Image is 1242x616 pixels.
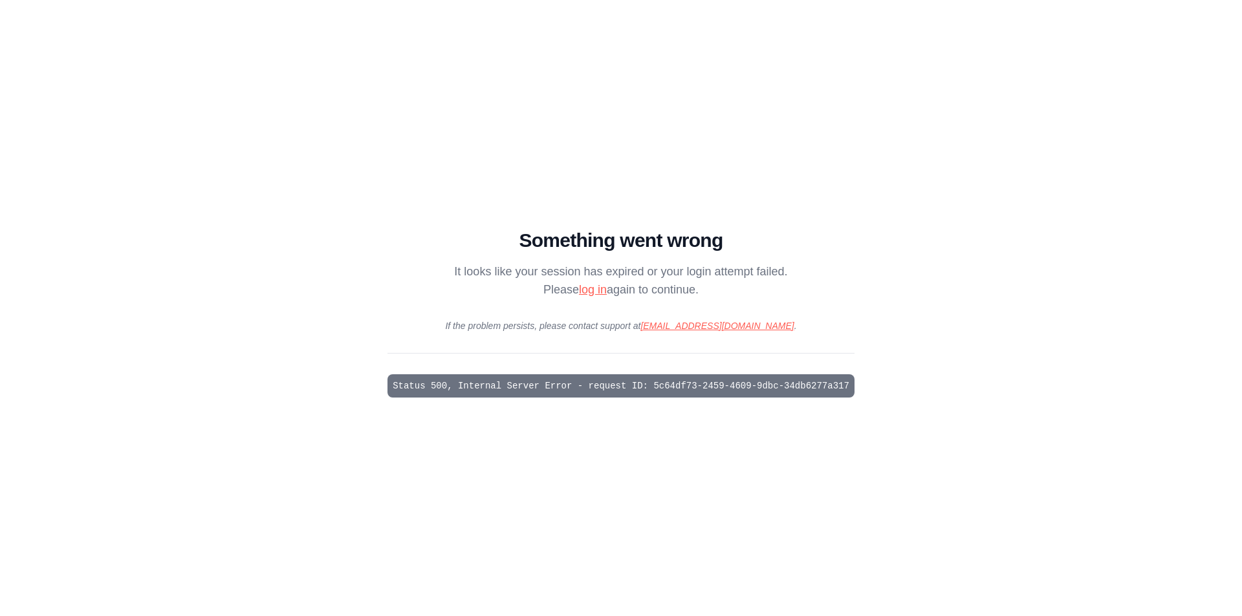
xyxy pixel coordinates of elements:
p: Please again to continue. [387,281,855,299]
a: log in [579,283,607,296]
pre: Status 500, Internal Server Error - request ID: 5c64df73-2459-4609-9dbc-34db6277a317 [387,374,855,398]
a: [EMAIL_ADDRESS][DOMAIN_NAME] [640,321,794,331]
p: It looks like your session has expired or your login attempt failed. [387,262,855,281]
h1: Something went wrong [387,229,855,252]
iframe: Chat Widget [1177,554,1242,616]
p: If the problem persists, please contact support at . [387,319,855,332]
